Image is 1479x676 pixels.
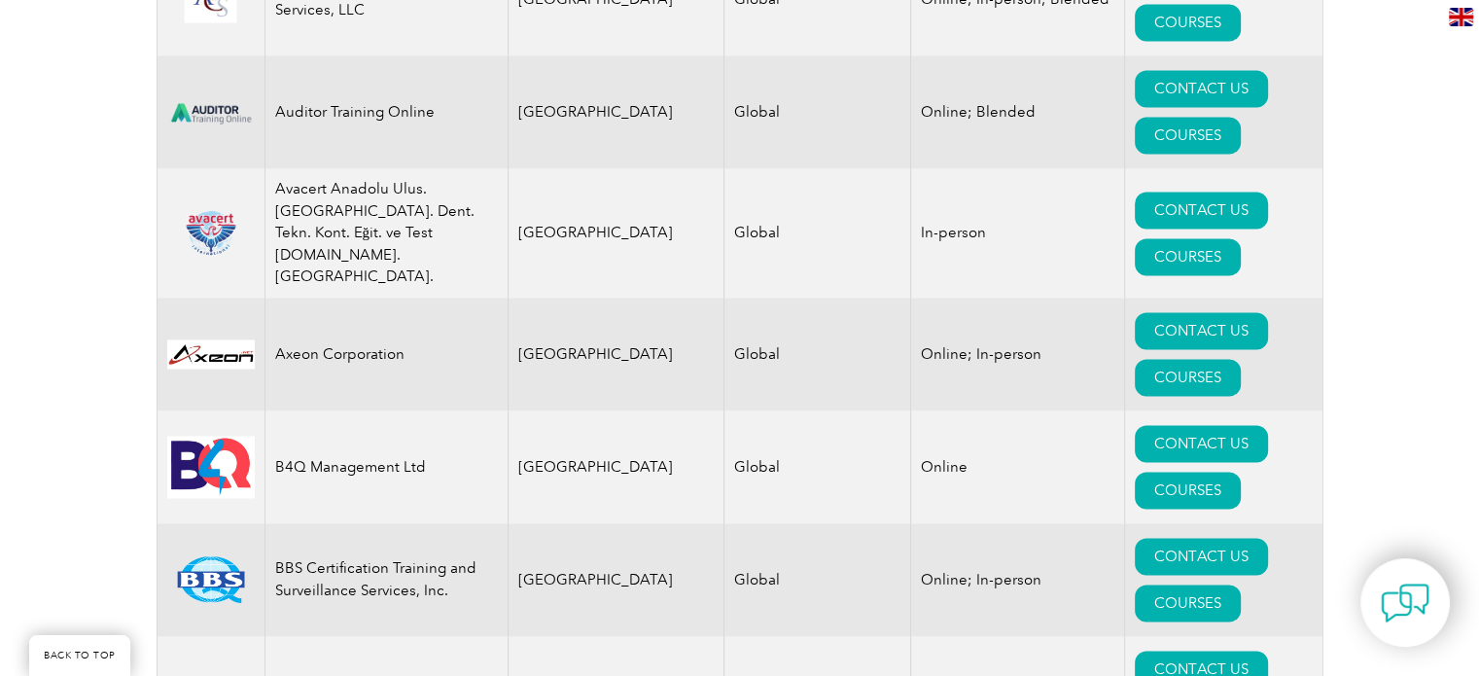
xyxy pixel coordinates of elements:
td: [GEOGRAPHIC_DATA] [508,168,724,298]
td: Global [724,168,911,298]
td: Online; Blended [911,55,1125,168]
td: [GEOGRAPHIC_DATA] [508,298,724,410]
td: Online; In-person [911,298,1125,410]
td: Global [724,298,911,410]
td: Global [724,523,911,636]
td: B4Q Management Ltd [264,410,508,523]
img: contact-chat.png [1381,579,1429,627]
a: CONTACT US [1135,70,1268,107]
img: 9db4b902-10da-eb11-bacb-002248158a6d-logo.jpg [167,436,255,498]
td: In-person [911,168,1125,298]
a: COURSES [1135,4,1241,41]
td: Online [911,410,1125,523]
a: COURSES [1135,117,1241,154]
a: CONTACT US [1135,312,1268,349]
a: COURSES [1135,585,1241,622]
td: Global [724,410,911,523]
td: BBS Certification Training and Surveillance Services, Inc. [264,523,508,636]
td: Auditor Training Online [264,55,508,168]
td: [GEOGRAPHIC_DATA] [508,410,724,523]
a: CONTACT US [1135,538,1268,575]
a: COURSES [1135,238,1241,275]
td: Online; In-person [911,523,1125,636]
a: COURSES [1135,472,1241,509]
a: COURSES [1135,359,1241,396]
img: 81a8cf56-15af-ea11-a812-000d3a79722d-logo.png [167,555,255,603]
img: 815efeab-5b6f-eb11-a812-00224815377e-logo.png [167,209,255,257]
td: Axeon Corporation [264,298,508,410]
td: [GEOGRAPHIC_DATA] [508,55,724,168]
img: 28820fe6-db04-ea11-a811-000d3a793f32-logo.jpg [167,339,255,369]
a: CONTACT US [1135,425,1268,462]
img: en [1449,8,1473,26]
td: Avacert Anadolu Ulus. [GEOGRAPHIC_DATA]. Dent. Tekn. Kont. Eğit. ve Test [DOMAIN_NAME]. [GEOGRAPH... [264,168,508,298]
img: d024547b-a6e0-e911-a812-000d3a795b83-logo.png [167,90,255,134]
a: BACK TO TOP [29,635,130,676]
td: [GEOGRAPHIC_DATA] [508,523,724,636]
td: Global [724,55,911,168]
a: CONTACT US [1135,192,1268,229]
